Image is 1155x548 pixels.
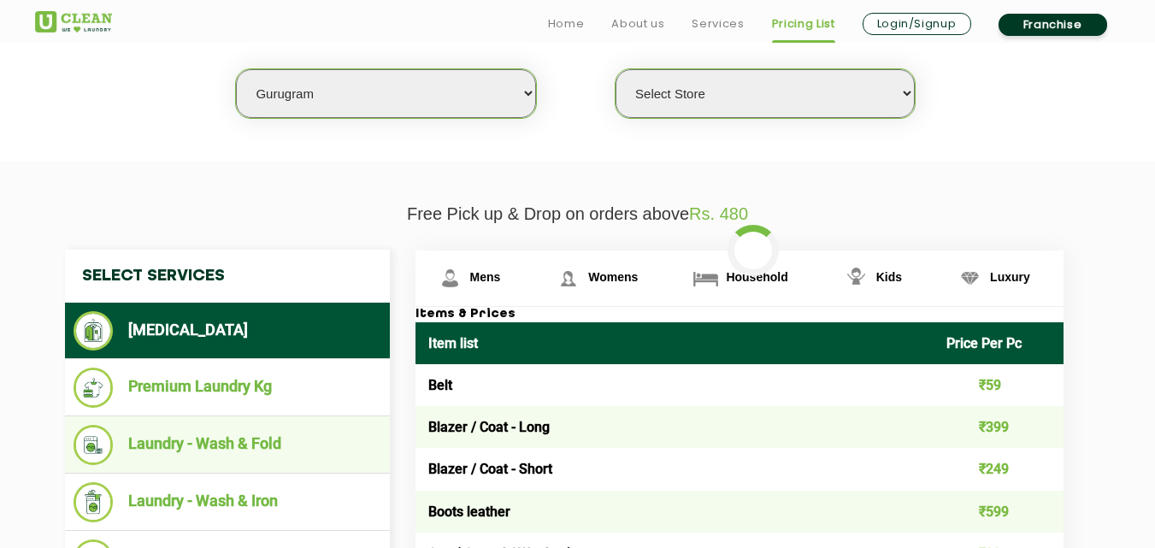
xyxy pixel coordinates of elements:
[990,270,1030,284] span: Luxury
[548,14,585,34] a: Home
[415,406,934,448] td: Blazer / Coat - Long
[841,263,871,293] img: Kids
[415,322,934,364] th: Item list
[934,364,1064,406] td: ₹59
[74,425,114,465] img: Laundry - Wash & Fold
[691,263,721,293] img: Household
[35,11,112,32] img: UClean Laundry and Dry Cleaning
[74,368,381,408] li: Premium Laundry Kg
[999,14,1107,36] a: Franchise
[726,270,787,284] span: Household
[65,250,390,303] h4: Select Services
[74,311,381,351] li: [MEDICAL_DATA]
[611,14,664,34] a: About us
[772,14,835,34] a: Pricing List
[415,364,934,406] td: Belt
[74,425,381,465] li: Laundry - Wash & Fold
[934,448,1064,490] td: ₹249
[863,13,971,35] a: Login/Signup
[74,368,114,408] img: Premium Laundry Kg
[435,263,465,293] img: Mens
[588,270,638,284] span: Womens
[934,491,1064,533] td: ₹599
[553,263,583,293] img: Womens
[415,448,934,490] td: Blazer / Coat - Short
[74,482,114,522] img: Laundry - Wash & Iron
[689,204,748,223] span: Rs. 480
[876,270,902,284] span: Kids
[74,311,114,351] img: Dry Cleaning
[934,322,1064,364] th: Price Per Pc
[934,406,1064,448] td: ₹399
[35,204,1121,224] p: Free Pick up & Drop on orders above
[74,482,381,522] li: Laundry - Wash & Iron
[692,14,744,34] a: Services
[470,270,501,284] span: Mens
[415,491,934,533] td: Boots leather
[955,263,985,293] img: Luxury
[415,307,1064,322] h3: Items & Prices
